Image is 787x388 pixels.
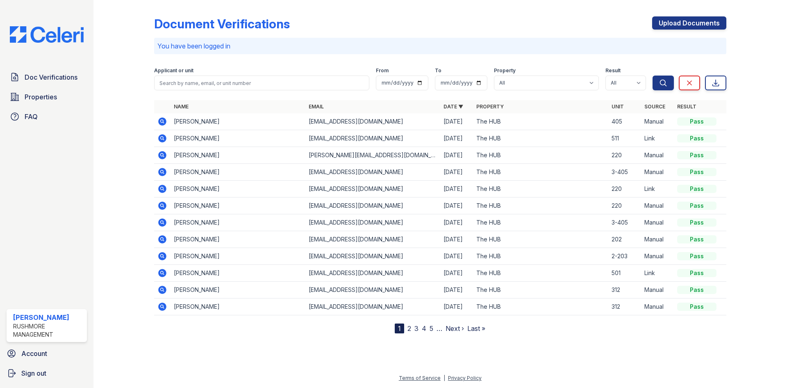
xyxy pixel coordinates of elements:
td: [PERSON_NAME] [171,231,305,248]
td: Manual [641,248,674,265]
td: Manual [641,147,674,164]
td: [EMAIL_ADDRESS][DOMAIN_NAME] [305,164,440,181]
td: [EMAIL_ADDRESS][DOMAIN_NAME] [305,130,440,147]
a: 3 [414,324,419,333]
td: Link [641,130,674,147]
td: [PERSON_NAME] [171,265,305,282]
a: Unit [612,103,624,110]
label: Applicant or unit [154,67,193,74]
a: Last » [467,324,485,333]
a: Email [309,103,324,110]
a: Sign out [3,365,90,381]
td: Link [641,265,674,282]
td: [PERSON_NAME] [171,164,305,181]
a: Terms of Service [399,375,441,381]
label: Result [605,67,621,74]
td: [DATE] [440,214,473,231]
td: 220 [608,147,641,164]
td: The HUB [473,282,608,298]
div: Pass [677,286,716,294]
div: Pass [677,134,716,142]
a: Account [3,345,90,362]
td: [PERSON_NAME] [171,298,305,315]
td: [PERSON_NAME] [171,197,305,214]
a: Doc Verifications [7,69,87,85]
td: [DATE] [440,282,473,298]
td: [PERSON_NAME] [171,282,305,298]
a: 4 [422,324,426,333]
td: 3-405 [608,164,641,181]
td: [DATE] [440,248,473,265]
td: [PERSON_NAME] [171,147,305,164]
td: 2-203 [608,248,641,265]
td: The HUB [473,248,608,265]
td: The HUB [473,265,608,282]
td: The HUB [473,298,608,315]
div: Pass [677,202,716,210]
div: Pass [677,252,716,260]
td: The HUB [473,164,608,181]
a: Properties [7,89,87,105]
a: Name [174,103,189,110]
td: [PERSON_NAME] [171,130,305,147]
span: Doc Verifications [25,72,77,82]
td: Manual [641,113,674,130]
a: Date ▼ [444,103,463,110]
td: [DATE] [440,147,473,164]
a: Result [677,103,696,110]
td: [PERSON_NAME][EMAIL_ADDRESS][DOMAIN_NAME] [305,147,440,164]
div: Pass [677,151,716,159]
td: 405 [608,113,641,130]
div: Pass [677,235,716,243]
div: 1 [395,324,404,333]
div: [PERSON_NAME] [13,312,84,322]
div: Pass [677,117,716,126]
label: Property [494,67,516,74]
a: Source [644,103,665,110]
td: Link [641,181,674,197]
td: 312 [608,282,641,298]
div: Pass [677,269,716,277]
td: [EMAIL_ADDRESS][DOMAIN_NAME] [305,265,440,282]
input: Search by name, email, or unit number [154,76,369,90]
td: [PERSON_NAME] [171,181,305,197]
label: To [435,67,441,74]
p: You have been logged in [157,41,723,51]
td: [EMAIL_ADDRESS][DOMAIN_NAME] [305,248,440,265]
div: Rushmore Management [13,322,84,339]
div: Pass [677,168,716,176]
a: FAQ [7,108,87,125]
td: The HUB [473,147,608,164]
td: [EMAIL_ADDRESS][DOMAIN_NAME] [305,282,440,298]
td: [DATE] [440,130,473,147]
td: [EMAIL_ADDRESS][DOMAIN_NAME] [305,197,440,214]
td: The HUB [473,214,608,231]
td: [DATE] [440,164,473,181]
span: Account [21,349,47,358]
span: … [437,324,442,333]
td: 501 [608,265,641,282]
td: [DATE] [440,231,473,248]
td: [EMAIL_ADDRESS][DOMAIN_NAME] [305,113,440,130]
label: From [376,67,389,74]
td: [PERSON_NAME] [171,248,305,265]
td: 312 [608,298,641,315]
td: 3-405 [608,214,641,231]
td: [EMAIL_ADDRESS][DOMAIN_NAME] [305,214,440,231]
td: 511 [608,130,641,147]
div: | [444,375,445,381]
td: The HUB [473,130,608,147]
td: [EMAIL_ADDRESS][DOMAIN_NAME] [305,231,440,248]
td: Manual [641,282,674,298]
div: Pass [677,303,716,311]
td: Manual [641,231,674,248]
td: [PERSON_NAME] [171,113,305,130]
td: [PERSON_NAME] [171,214,305,231]
div: Pass [677,185,716,193]
td: [EMAIL_ADDRESS][DOMAIN_NAME] [305,298,440,315]
a: Privacy Policy [448,375,482,381]
td: Manual [641,214,674,231]
td: The HUB [473,197,608,214]
a: 2 [407,324,411,333]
